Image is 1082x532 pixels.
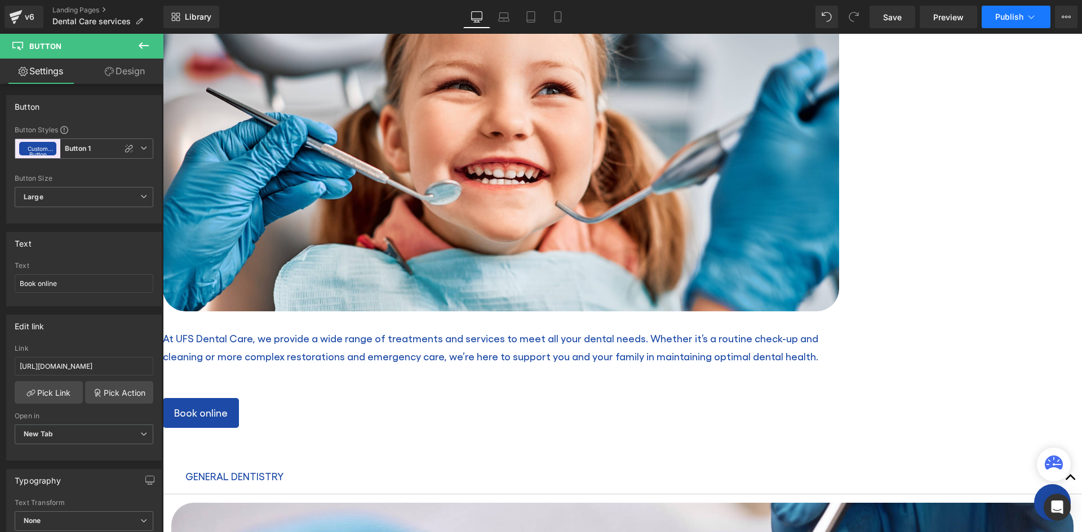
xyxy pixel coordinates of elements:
[24,193,43,202] b: Large
[15,96,39,111] div: Button
[15,381,83,404] a: Pick Link
[5,6,43,28] a: v6
[544,6,571,28] a: Mobile
[933,11,964,23] span: Preview
[24,430,53,438] b: New Tab
[15,125,153,134] div: Button Styles
[29,42,61,51] span: Button
[23,433,897,451] p: GENERAL DENTISTRY
[15,499,153,507] div: Text Transform
[463,6,490,28] a: Desktop
[185,12,211,22] span: Library
[1044,494,1071,521] div: Open Intercom Messenger
[11,370,65,388] span: Book online
[23,10,37,24] div: v6
[15,233,32,248] div: Text
[995,12,1023,21] span: Publish
[15,470,61,485] div: Typography
[65,144,91,154] b: Button 1
[19,142,56,155] button: Custom Button
[920,6,977,28] a: Preview
[883,11,902,23] span: Save
[517,6,544,28] a: Tablet
[85,381,153,404] a: Pick Action
[15,175,153,182] div: Button Size
[815,6,838,28] button: Undo
[15,345,153,352] div: Link
[15,262,153,270] div: Text
[52,17,131,26] span: Dental Care services
[163,6,219,28] a: New Library
[52,6,163,15] a: Landing Pages
[982,6,1050,28] button: Publish
[490,6,517,28] a: Laptop
[24,516,41,525] b: None
[15,412,153,420] div: Open in
[1055,6,1077,28] button: More
[15,315,45,331] div: Edit link
[15,357,153,375] input: https://your-shop.myshopify.com
[84,59,166,84] a: Design
[842,6,865,28] button: Redo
